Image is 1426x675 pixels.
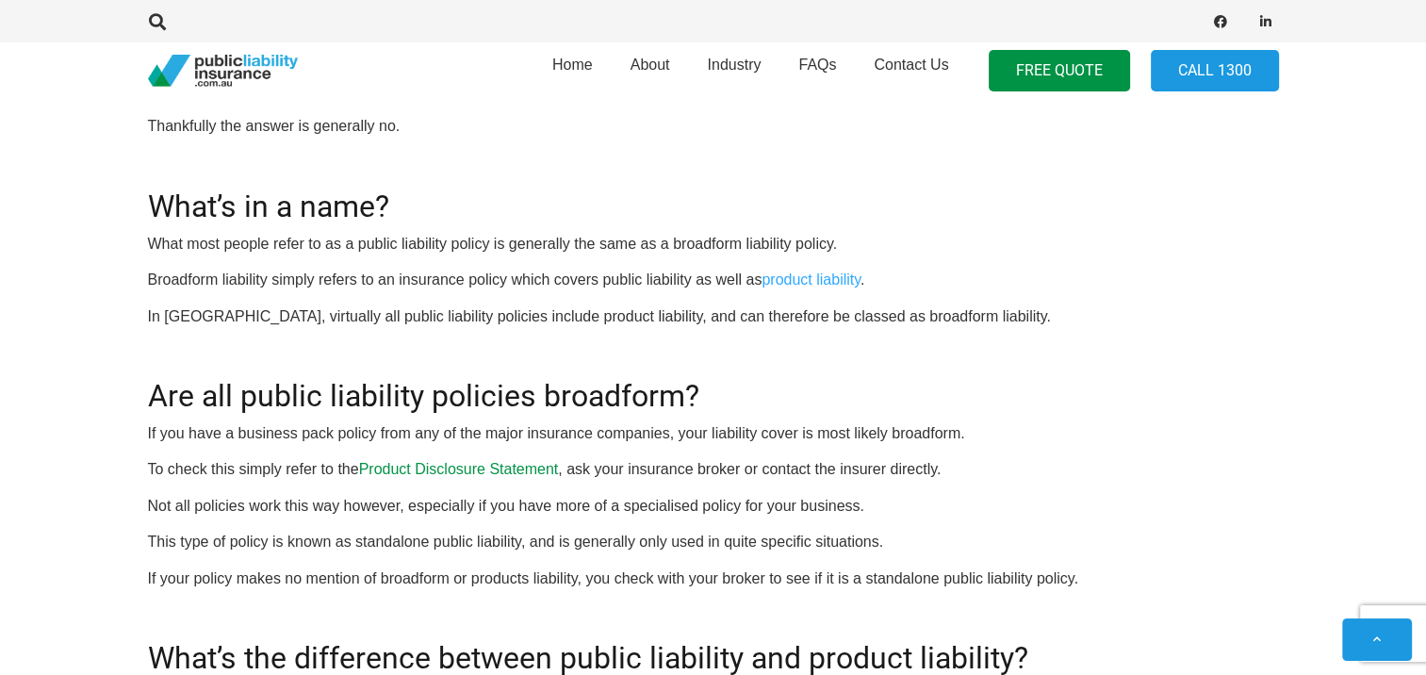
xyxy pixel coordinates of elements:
span: FAQs [798,57,836,73]
a: Facebook [1207,8,1234,35]
a: About [612,37,689,105]
a: Call 1300 [1151,50,1279,92]
a: product liability [762,272,861,288]
p: To check this simply refer to the , ask your insurance broker or contact the insurer directly. [148,459,1279,480]
p: In [GEOGRAPHIC_DATA], virtually all public liability policies include product liability, and can ... [148,306,1279,327]
p: If your policy makes no mention of broadform or products liability, you check with your broker to... [148,568,1279,589]
a: Search [139,13,177,30]
a: pli_logotransparent [148,55,298,88]
p: Broadform liability simply refers to an insurance policy which covers public liability as well as . [148,270,1279,290]
a: Product Disclosure Statement [359,461,559,477]
a: Industry [688,37,779,105]
p: Not all policies work this way however, especially if you have more of a specialised policy for y... [148,496,1279,517]
a: FAQs [779,37,855,105]
p: This type of policy is known as standalone public liability, and is generally only used in quite ... [148,532,1279,552]
p: Thankfully the answer is generally no. [148,116,1279,137]
h2: What’s in a name? [148,166,1279,224]
span: Contact Us [874,57,948,73]
a: LinkedIn [1253,8,1279,35]
a: Home [533,37,612,105]
a: Contact Us [855,37,967,105]
span: About [631,57,670,73]
span: Home [552,57,593,73]
a: Back to top [1342,618,1412,661]
span: Industry [707,57,761,73]
a: FREE QUOTE [989,50,1130,92]
h2: Are all public liability policies broadform? [148,355,1279,414]
p: What most people refer to as a public liability policy is generally the same as a broadform liabi... [148,234,1279,255]
p: If you have a business pack policy from any of the major insurance companies, your liability cove... [148,423,1279,444]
